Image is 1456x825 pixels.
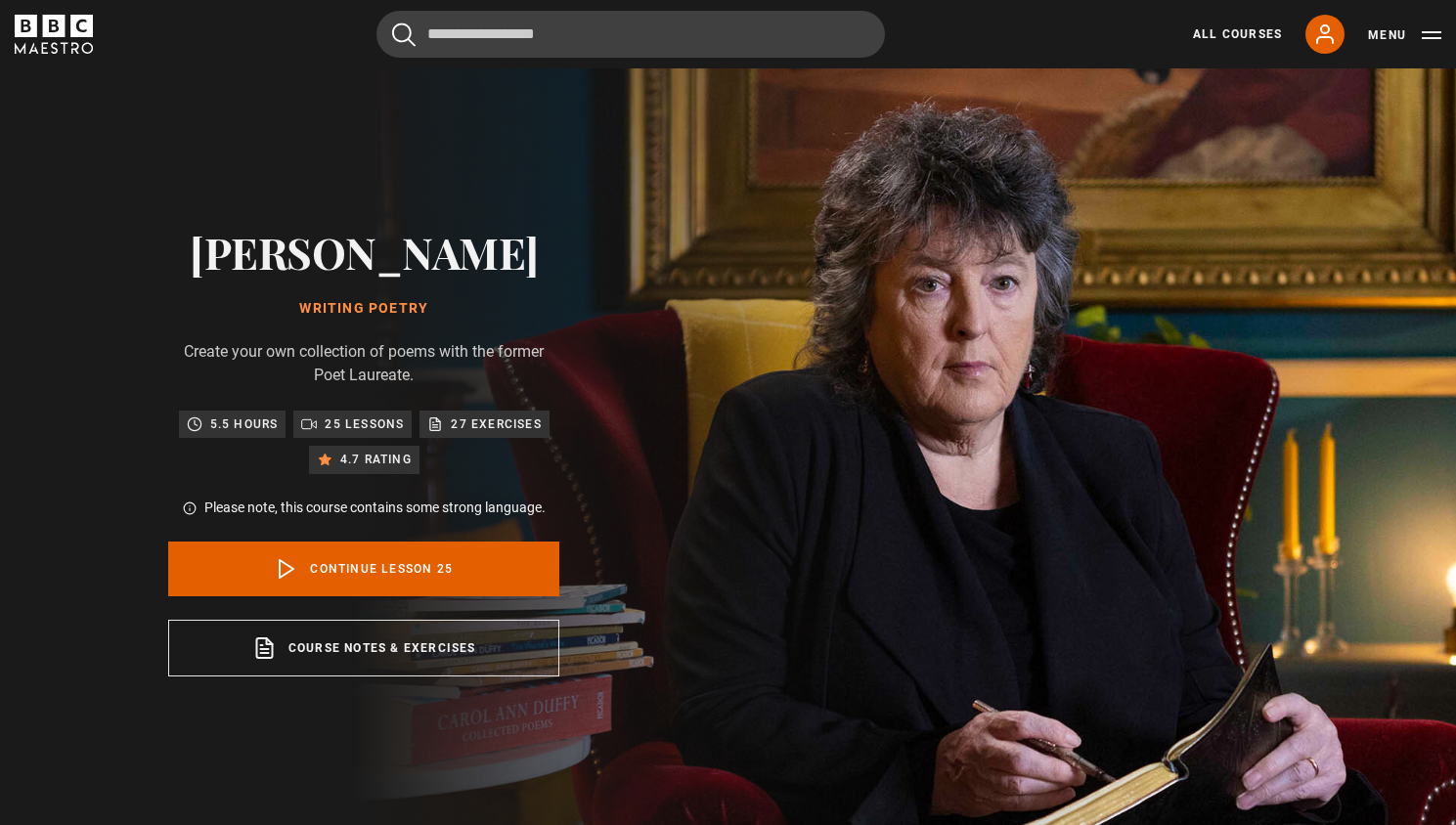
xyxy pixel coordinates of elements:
button: Toggle navigation [1368,25,1441,45]
p: 4.7 rating [340,450,412,469]
a: Continue lesson 25 [168,542,559,596]
a: Course notes & exercises [168,620,559,676]
p: Please note, this course contains some strong language. [204,498,546,518]
input: Search [376,11,885,58]
h1: Writing Poetry [168,301,559,317]
p: Create your own collection of poems with the former Poet Laureate. [168,340,559,387]
button: Submit the search query [392,22,416,47]
h2: [PERSON_NAME] [168,227,559,277]
p: 5.5 hours [210,414,279,434]
p: 25 lessons [325,414,404,434]
a: All Courses [1193,25,1282,43]
p: 27 exercises [451,414,541,434]
svg: BBC Maestro [15,15,93,54]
